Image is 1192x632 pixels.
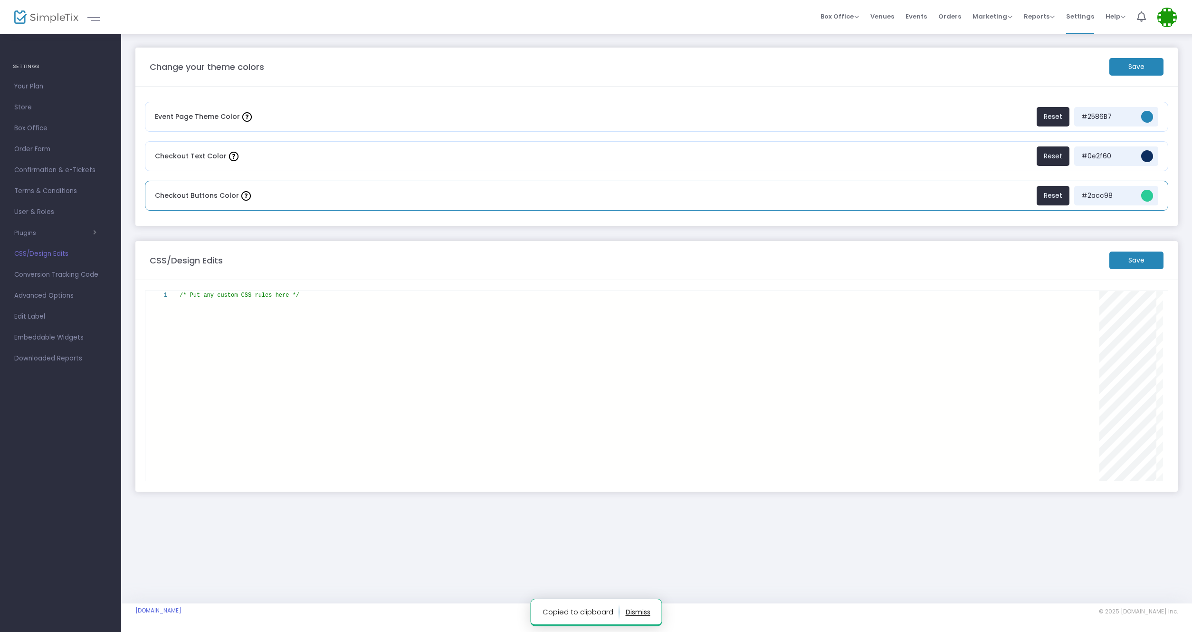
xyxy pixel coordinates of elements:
a: [DOMAIN_NAME] [135,607,181,614]
span: Edit Label [14,311,107,323]
span: #2586B7 [1079,112,1136,122]
m-panel-title: Change your theme colors [150,60,264,73]
kendo-colorpicker: #2acc98 [1136,188,1154,203]
span: Venues [870,4,894,29]
span: /* Put any custom CSS rules here */ [180,292,299,299]
span: Terms & Conditions [14,185,107,197]
span: Embeddable Widgets [14,331,107,344]
span: © 2025 [DOMAIN_NAME] Inc. [1099,608,1178,615]
kendo-colorpicker: #0e2f60 [1136,149,1154,164]
p: Copied to clipboard [542,604,619,620]
span: Marketing [973,12,1012,21]
kendo-colorpicker: #2586b7 [1136,109,1154,124]
span: CSS/Design Edits [14,248,107,260]
div: 1 [150,291,167,300]
span: Your Plan [14,80,107,93]
h4: SETTINGS [13,57,108,76]
button: Reset [1037,146,1069,166]
m-button: Save [1109,58,1163,76]
span: #2acc98 [1079,191,1136,201]
span: Conversion Tracking Code [14,269,107,281]
span: Orders [938,4,961,29]
button: Reset [1037,107,1069,126]
span: Store [14,101,107,114]
span: Reports [1024,12,1055,21]
span: Box Office [820,12,859,21]
span: Settings [1066,4,1094,29]
span: Help [1106,12,1125,21]
span: Downloaded Reports [14,352,107,365]
img: question-mark [241,191,251,201]
img: question-mark [242,112,252,122]
m-panel-title: CSS/Design Edits [150,254,223,267]
span: Box Office [14,122,107,135]
button: Plugins [14,229,96,237]
span: Confirmation & e-Tickets [14,164,107,176]
span: Advanced Options [14,290,107,302]
m-button: Save [1109,252,1163,269]
span: #0e2f60 [1079,151,1136,161]
label: Checkout Buttons Color [155,188,253,203]
span: User & Roles [14,206,107,218]
button: Reset [1037,186,1069,205]
span: Order Form [14,143,107,156]
span: Events [906,4,927,29]
label: Event Page Theme Color [155,109,254,124]
button: dismiss [625,604,650,620]
img: question-mark [229,152,238,161]
label: Checkout Text Color [155,149,241,164]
